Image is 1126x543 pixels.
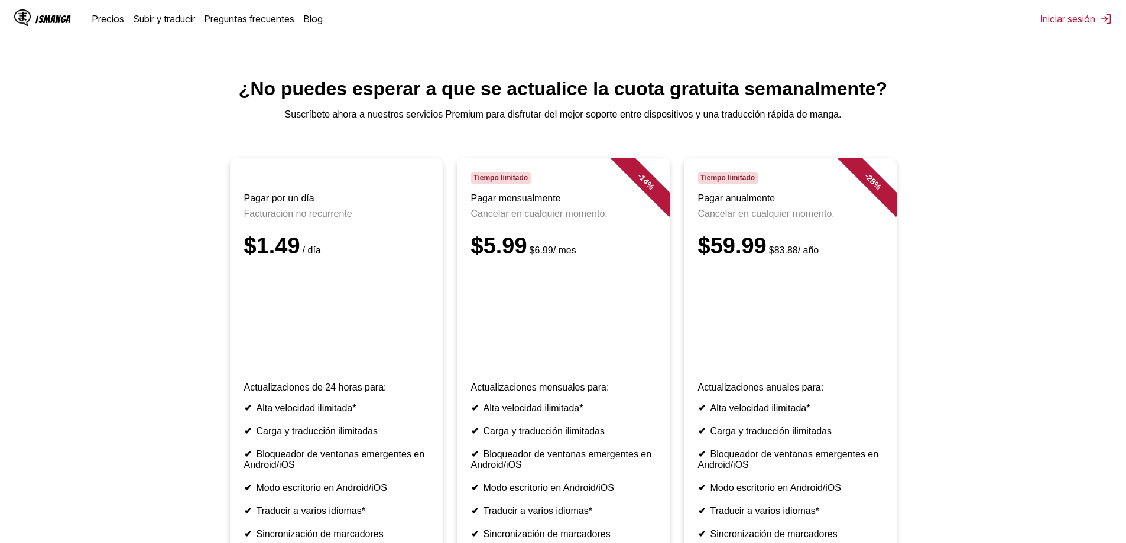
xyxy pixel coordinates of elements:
font: ✔ [471,403,479,413]
font: / día [303,245,321,255]
font: Modo escritorio en Android/iOS [257,483,387,493]
font: $6.99 [530,245,553,255]
img: Logotipo de IsManga [14,9,31,26]
img: desconectar [1100,13,1112,25]
font: / mes [553,245,576,255]
font: Cancelar en cualquier momento. [698,209,835,219]
font: - [635,171,644,180]
font: - [862,171,871,180]
font: Carga y traducción ilimitadas [710,426,832,436]
font: Alta velocidad ilimitada* [257,403,356,413]
font: $59.99 [698,233,767,258]
font: 28 [865,173,878,186]
font: IsManga [35,14,71,25]
font: ✔ [698,426,706,436]
font: Traducir a varios idiomas* [710,506,819,516]
iframe: PayPal [698,273,882,351]
font: Carga y traducción ilimitadas [257,426,378,436]
a: Preguntas frecuentes [205,13,294,25]
iframe: PayPal [244,273,429,351]
font: ✔ [471,529,479,539]
font: ✔ [244,483,252,493]
font: ✔ [244,403,252,413]
font: Pagar por un día [244,193,314,203]
font: Facturación no recurrente [244,209,352,219]
font: Bloqueador de ventanas emergentes en Android/iOS [471,449,652,470]
font: $1.49 [244,233,300,258]
font: Tiempo limitado [473,174,528,182]
font: Actualizaciones anuales para: [698,382,824,392]
font: 14 [638,173,651,186]
font: Tiempo limitado [700,174,755,182]
font: $83.88 [769,245,798,255]
font: Modo escritorio en Android/iOS [484,483,614,493]
font: Sincronización de marcadores [710,529,838,539]
font: % [871,180,883,191]
iframe: PayPal [471,273,656,351]
font: ¿No puedes esperar a que se actualice la cuota gratuita semanalmente? [239,78,887,99]
font: $5.99 [471,233,527,258]
font: Alta velocidad ilimitada* [710,403,810,413]
button: Iniciar sesión [1041,13,1112,25]
font: ✔ [471,449,479,459]
font: Pagar mensualmente [471,193,561,203]
font: ✔ [698,403,706,413]
font: Traducir a varios idiomas* [484,506,592,516]
font: ✔ [698,483,706,493]
a: Logotipo de IsMangaIsManga [14,9,92,28]
font: ✔ [698,529,706,539]
font: Pagar anualmente [698,193,775,203]
font: Cancelar en cualquier momento. [471,209,608,219]
font: ✔ [244,449,252,459]
font: Iniciar sesión [1041,13,1095,25]
font: Actualizaciones mensuales para: [471,382,609,392]
font: ✔ [244,426,252,436]
font: Bloqueador de ventanas emergentes en Android/iOS [698,449,879,470]
font: ✔ [471,483,479,493]
font: Modo escritorio en Android/iOS [710,483,841,493]
font: Actualizaciones de 24 horas para: [244,382,387,392]
font: Bloqueador de ventanas emergentes en Android/iOS [244,449,425,470]
font: ✔ [471,506,479,516]
font: ✔ [698,449,706,459]
font: ✔ [244,506,252,516]
font: Carga y traducción ilimitadas [484,426,605,436]
a: Blog [304,13,323,25]
font: / año [798,245,819,255]
font: ✔ [244,529,252,539]
font: Suscríbete ahora a nuestros servicios Premium para disfrutar del mejor soporte entre dispositivos... [285,109,842,119]
font: ✔ [471,426,479,436]
font: % [644,180,656,191]
a: Precios [92,13,124,25]
a: Subir y traducir [134,13,195,25]
font: Alta velocidad ilimitada* [484,403,583,413]
font: Traducir a varios idiomas* [257,506,365,516]
font: ✔ [698,506,706,516]
font: Sincronización de marcadores [484,529,611,539]
font: Sincronización de marcadores [257,529,384,539]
